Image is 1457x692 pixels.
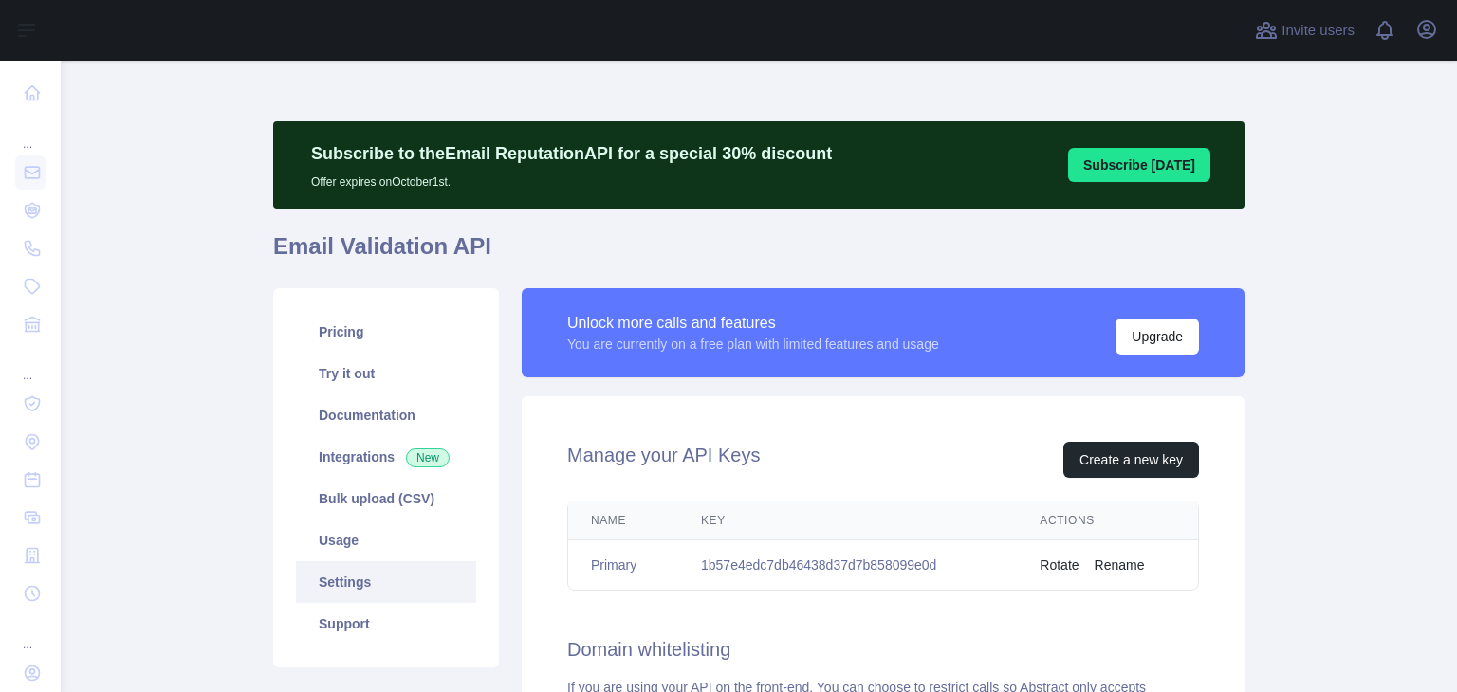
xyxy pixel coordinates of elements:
[568,540,678,591] td: Primary
[406,448,450,467] span: New
[311,167,832,190] p: Offer expires on October 1st.
[1063,442,1199,478] button: Create a new key
[296,603,476,645] a: Support
[273,231,1245,277] h1: Email Validation API
[296,436,476,478] a: Integrations New
[1095,555,1145,574] button: Rename
[1068,148,1210,182] button: Subscribe [DATE]
[567,442,760,478] h2: Manage your API Keys
[567,312,939,335] div: Unlock more calls and features
[296,394,476,436] a: Documentation
[568,501,678,540] th: Name
[1017,501,1198,540] th: Actions
[296,561,476,603] a: Settings
[296,519,476,561] a: Usage
[1282,20,1355,42] span: Invite users
[567,636,1199,663] h2: Domain whitelisting
[1251,15,1358,46] button: Invite users
[1040,555,1079,574] button: Rotate
[15,114,46,152] div: ...
[15,614,46,652] div: ...
[296,311,476,353] a: Pricing
[678,501,1017,540] th: Key
[678,540,1017,591] td: 1b57e4edc7db46438d37d7b858099e0d
[15,345,46,383] div: ...
[296,478,476,519] a: Bulk upload (CSV)
[1116,319,1199,355] button: Upgrade
[296,353,476,394] a: Try it out
[311,140,832,167] p: Subscribe to the Email Reputation API for a special 30 % discount
[567,335,939,354] div: You are currently on a free plan with limited features and usage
